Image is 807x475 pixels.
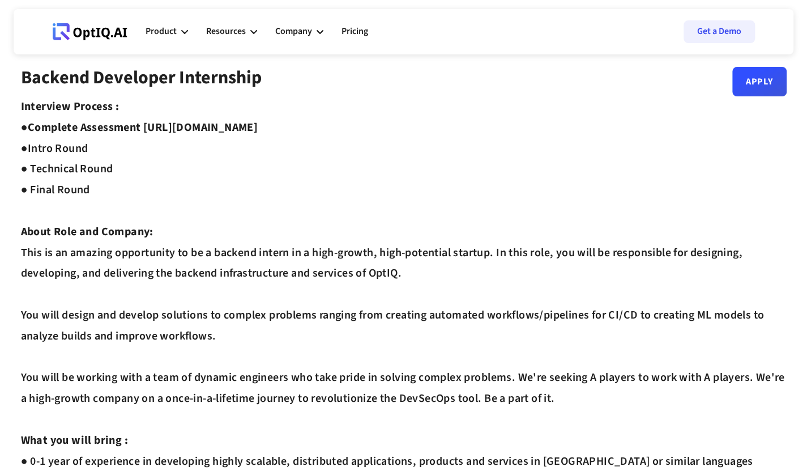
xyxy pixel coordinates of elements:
a: Get a Demo [684,20,755,43]
div: Resources [206,24,246,39]
div: Company [275,15,323,49]
strong: Interview Process : [21,99,119,114]
strong: Complete Assessment [URL][DOMAIN_NAME] ● [21,120,258,156]
a: Pricing [341,15,368,49]
div: Resources [206,15,257,49]
strong: What you will bring : [21,432,128,448]
div: Company [275,24,312,39]
a: Webflow Homepage [53,15,127,49]
div: Product [146,15,188,49]
a: Apply [732,67,787,96]
strong: Backend Developer Internship [21,65,262,91]
strong: About Role and Company: [21,224,153,240]
div: Product [146,24,177,39]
